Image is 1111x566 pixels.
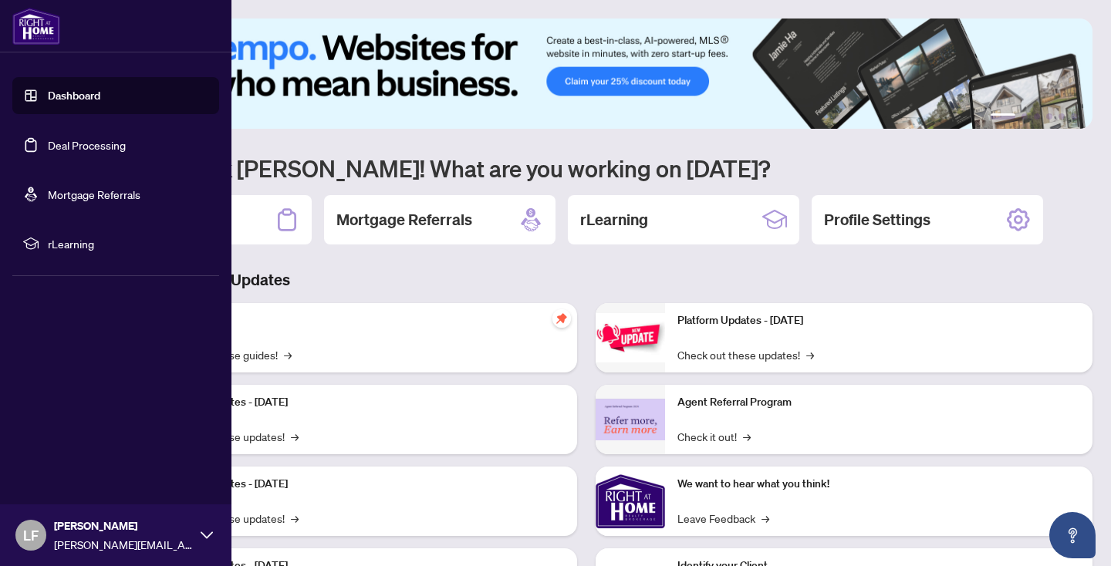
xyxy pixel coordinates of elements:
[1046,113,1052,120] button: 4
[552,309,571,328] span: pushpin
[743,428,751,445] span: →
[677,476,1080,493] p: We want to hear what you think!
[284,346,292,363] span: →
[54,517,193,534] span: [PERSON_NAME]
[677,428,751,445] a: Check it out!→
[677,394,1080,411] p: Agent Referral Program
[824,209,930,231] h2: Profile Settings
[48,138,126,152] a: Deal Processing
[677,510,769,527] a: Leave Feedback→
[291,510,299,527] span: →
[162,476,565,493] p: Platform Updates - [DATE]
[1071,113,1077,120] button: 6
[580,209,648,231] h2: rLearning
[162,394,565,411] p: Platform Updates - [DATE]
[162,312,565,329] p: Self-Help
[1049,512,1096,558] button: Open asap
[12,8,60,45] img: logo
[596,399,665,441] img: Agent Referral Program
[48,89,100,103] a: Dashboard
[48,187,140,201] a: Mortgage Referrals
[677,312,1080,329] p: Platform Updates - [DATE]
[23,524,39,546] span: LF
[991,113,1015,120] button: 1
[596,467,665,536] img: We want to hear what you think!
[336,209,472,231] h2: Mortgage Referrals
[48,235,208,252] span: rLearning
[806,346,814,363] span: →
[1034,113,1040,120] button: 3
[677,346,814,363] a: Check out these updates!→
[80,153,1092,183] h1: Welcome back [PERSON_NAME]! What are you working on [DATE]?
[1059,113,1065,120] button: 5
[291,428,299,445] span: →
[54,536,193,553] span: [PERSON_NAME][EMAIL_ADDRESS][PERSON_NAME][DOMAIN_NAME]
[80,269,1092,291] h3: Brokerage & Industry Updates
[596,313,665,362] img: Platform Updates - June 23, 2025
[1022,113,1028,120] button: 2
[80,19,1092,129] img: Slide 0
[761,510,769,527] span: →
